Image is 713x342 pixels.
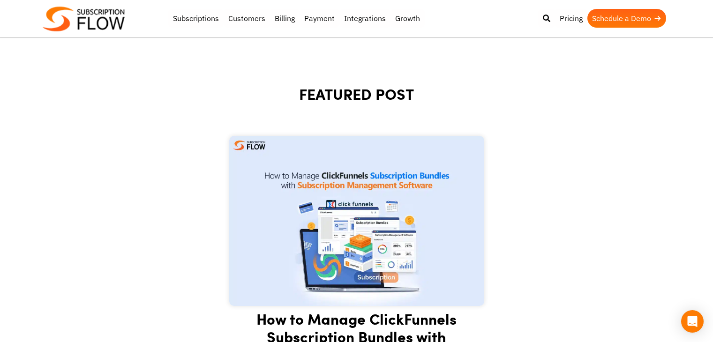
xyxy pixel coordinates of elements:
a: Billing [270,9,300,28]
h1: FEATURED POST [75,84,638,126]
a: Pricing [555,9,587,28]
a: Subscriptions [168,9,224,28]
a: Payment [300,9,339,28]
img: Subscriptionflow [43,7,125,31]
div: Open Intercom Messenger [681,310,704,333]
a: Integrations [339,9,390,28]
img: ClickFunnels Subscription Bundles [229,136,484,306]
a: Schedule a Demo [587,9,666,28]
a: Customers [224,9,270,28]
a: Growth [390,9,425,28]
